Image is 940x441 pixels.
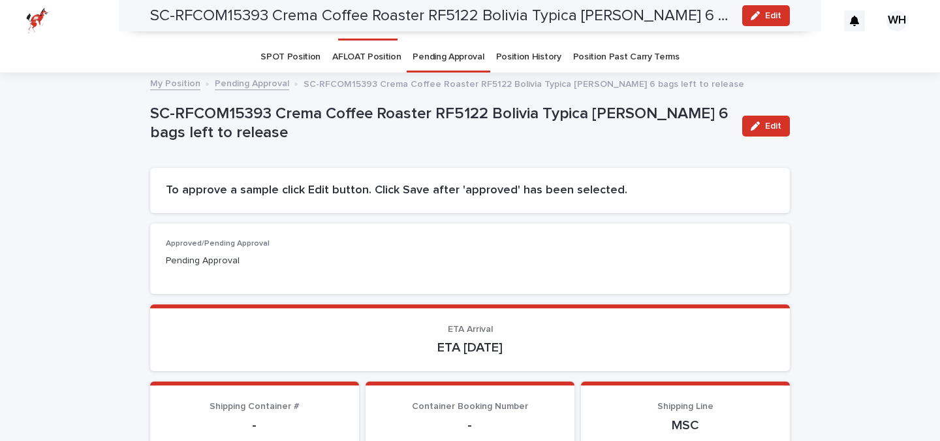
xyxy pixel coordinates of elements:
[448,325,493,334] span: ETA Arrival
[886,10,907,31] div: WH
[166,254,358,268] p: Pending Approval
[26,8,48,34] img: zttTXibQQrCfv9chImQE
[496,42,561,73] a: Position History
[150,75,200,90] a: My Position
[742,116,790,137] button: Edit
[215,75,289,90] a: Pending Approval
[304,76,744,90] p: SC-RFCOM15393 Crema Coffee Roaster RF5122 Bolivia Typica [PERSON_NAME] 6 bags left to release
[166,340,774,355] p: ETA [DATE]
[765,122,781,131] span: Edit
[597,417,774,433] p: MSC
[573,42,680,73] a: Position Past Carry Terms
[210,402,300,411] span: Shipping Container #
[260,42,321,73] a: SPOT Position
[412,402,528,411] span: Container Booking Number
[166,240,270,248] span: Approved/Pending Approval
[332,42,401,73] a: AFLOAT Position
[166,184,774,198] h2: To approve a sample click Edit button. Click Save after 'approved' has been selected.
[413,42,484,73] a: Pending Approval
[166,417,343,433] p: -
[657,402,713,411] span: Shipping Line
[381,417,559,433] p: -
[150,105,732,142] p: SC-RFCOM15393 Crema Coffee Roaster RF5122 Bolivia Typica [PERSON_NAME] 6 bags left to release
